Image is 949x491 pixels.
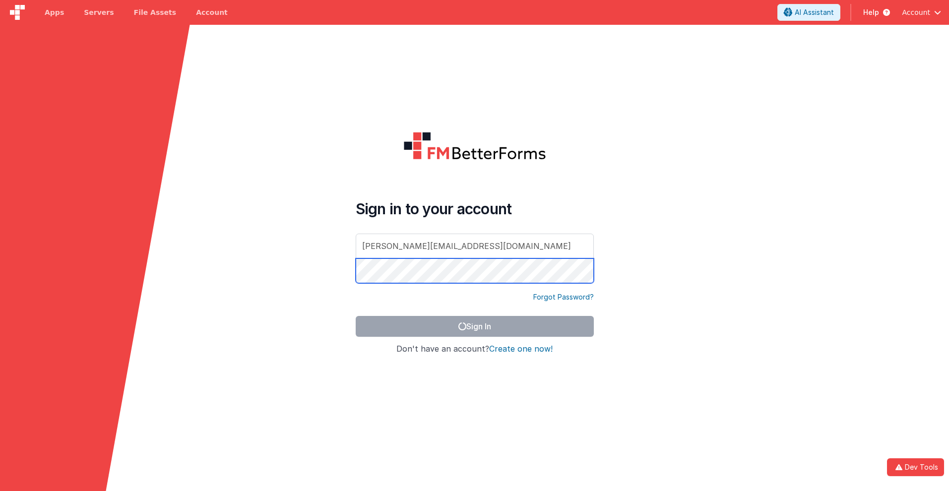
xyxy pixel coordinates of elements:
input: Email Address [356,234,594,258]
span: AI Assistant [795,7,834,17]
button: Sign In [356,316,594,337]
h4: Don't have an account? [356,345,594,354]
span: Help [863,7,879,17]
button: Create one now! [489,345,553,354]
a: Forgot Password? [533,292,594,302]
span: Account [902,7,930,17]
h4: Sign in to your account [356,200,594,218]
button: Dev Tools [887,458,944,476]
span: Servers [84,7,114,17]
span: File Assets [134,7,177,17]
button: Account [902,7,941,17]
button: AI Assistant [777,4,840,21]
span: Apps [45,7,64,17]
